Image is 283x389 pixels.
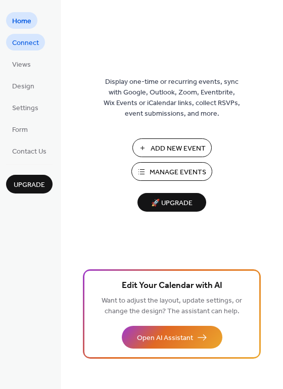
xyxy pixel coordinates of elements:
button: Open AI Assistant [122,326,222,349]
span: Views [12,60,31,70]
button: Manage Events [131,162,212,181]
a: Home [6,12,37,29]
button: 🚀 Upgrade [137,193,206,212]
span: Edit Your Calendar with AI [122,279,222,293]
span: Connect [12,38,39,48]
span: Contact Us [12,147,46,157]
span: Display one-time or recurring events, sync with Google, Outlook, Zoom, Eventbrite, Wix Events or ... [104,77,240,119]
span: Want to adjust the layout, update settings, or change the design? The assistant can help. [102,294,242,318]
span: Design [12,81,34,92]
span: 🚀 Upgrade [144,197,200,210]
a: Connect [6,34,45,51]
a: Settings [6,99,44,116]
span: Open AI Assistant [137,333,193,344]
a: Contact Us [6,142,53,159]
a: Views [6,56,37,72]
span: Home [12,16,31,27]
button: Add New Event [132,138,212,157]
span: Upgrade [14,180,45,190]
a: Design [6,77,40,94]
span: Form [12,125,28,135]
a: Form [6,121,34,137]
span: Add New Event [151,143,206,154]
span: Settings [12,103,38,114]
span: Manage Events [150,167,206,178]
button: Upgrade [6,175,53,193]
